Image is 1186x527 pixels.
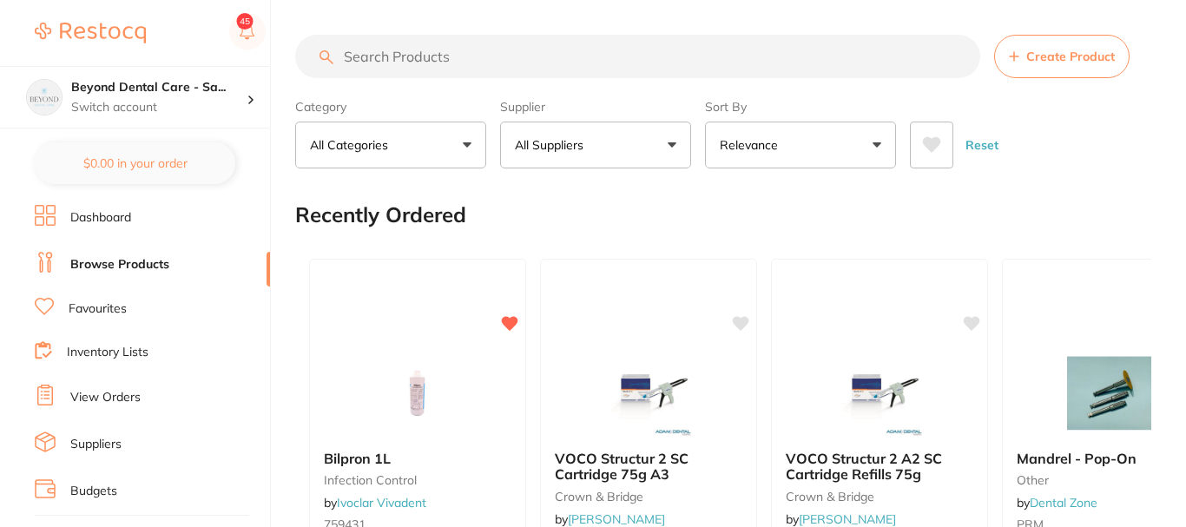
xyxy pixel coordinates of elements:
[705,99,896,115] label: Sort By
[295,35,980,78] input: Search Products
[1030,495,1097,511] a: Dental Zone
[720,136,785,154] p: Relevance
[786,490,973,504] small: crown & bridge
[35,23,146,43] img: Restocq Logo
[960,122,1004,168] button: Reset
[310,136,395,154] p: All Categories
[324,473,511,487] small: infection control
[295,203,466,227] h2: Recently Ordered
[295,99,486,115] label: Category
[70,209,131,227] a: Dashboard
[515,136,590,154] p: All Suppliers
[555,490,742,504] small: crown & bridge
[361,350,474,437] img: Bilpron 1L
[70,436,122,453] a: Suppliers
[994,35,1130,78] button: Create Product
[500,122,691,168] button: All Suppliers
[1026,49,1115,63] span: Create Product
[70,483,117,500] a: Budgets
[500,99,691,115] label: Supplier
[555,511,665,527] span: by
[71,99,247,116] p: Switch account
[823,350,936,437] img: VOCO Structur 2 A2 SC Cartridge Refills 75g
[71,79,247,96] h4: Beyond Dental Care - Sandstone Point
[35,13,146,53] a: Restocq Logo
[799,511,896,527] a: [PERSON_NAME]
[1054,350,1167,437] img: Mandrel - Pop-On
[786,451,973,483] b: VOCO Structur 2 A2 SC Cartridge Refills 75g
[592,350,705,437] img: VOCO Structur 2 SC Cartridge 75g A3
[324,495,426,511] span: by
[35,142,235,184] button: $0.00 in your order
[786,511,896,527] span: by
[555,451,742,483] b: VOCO Structur 2 SC Cartridge 75g A3
[705,122,896,168] button: Relevance
[27,80,62,115] img: Beyond Dental Care - Sandstone Point
[295,122,486,168] button: All Categories
[69,300,127,318] a: Favourites
[568,511,665,527] a: [PERSON_NAME]
[70,256,169,273] a: Browse Products
[337,495,426,511] a: Ivoclar Vivadent
[67,344,148,361] a: Inventory Lists
[1017,495,1097,511] span: by
[324,451,511,466] b: Bilpron 1L
[70,389,141,406] a: View Orders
